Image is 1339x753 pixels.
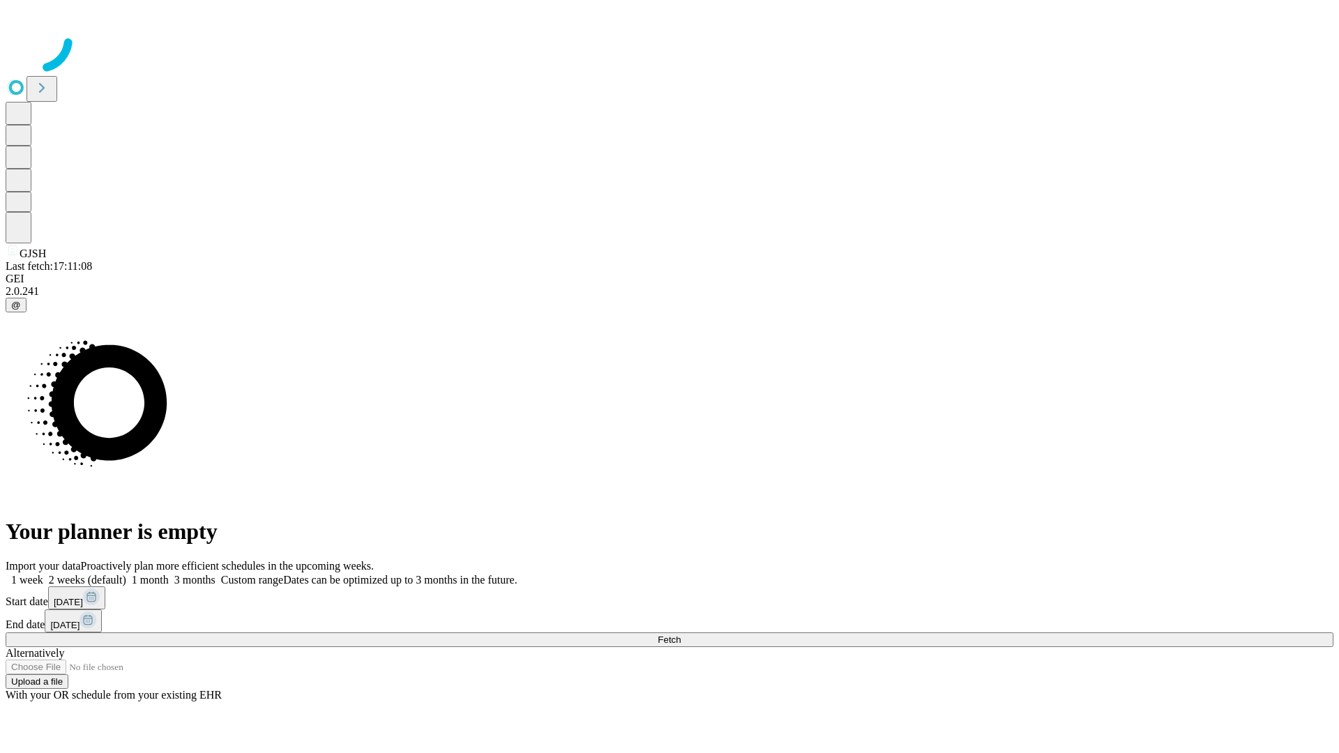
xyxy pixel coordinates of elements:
[6,298,27,312] button: @
[6,285,1333,298] div: 2.0.241
[6,609,1333,632] div: End date
[658,634,681,645] span: Fetch
[11,300,21,310] span: @
[221,574,283,586] span: Custom range
[6,260,92,272] span: Last fetch: 17:11:08
[49,574,126,586] span: 2 weeks (default)
[50,620,80,630] span: [DATE]
[132,574,169,586] span: 1 month
[6,560,81,572] span: Import your data
[45,609,102,632] button: [DATE]
[6,647,64,659] span: Alternatively
[20,248,46,259] span: GJSH
[48,586,105,609] button: [DATE]
[6,586,1333,609] div: Start date
[11,574,43,586] span: 1 week
[6,273,1333,285] div: GEI
[81,560,374,572] span: Proactively plan more efficient schedules in the upcoming weeks.
[174,574,215,586] span: 3 months
[6,674,68,689] button: Upload a file
[6,632,1333,647] button: Fetch
[54,597,83,607] span: [DATE]
[283,574,517,586] span: Dates can be optimized up to 3 months in the future.
[6,689,222,701] span: With your OR schedule from your existing EHR
[6,519,1333,545] h1: Your planner is empty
